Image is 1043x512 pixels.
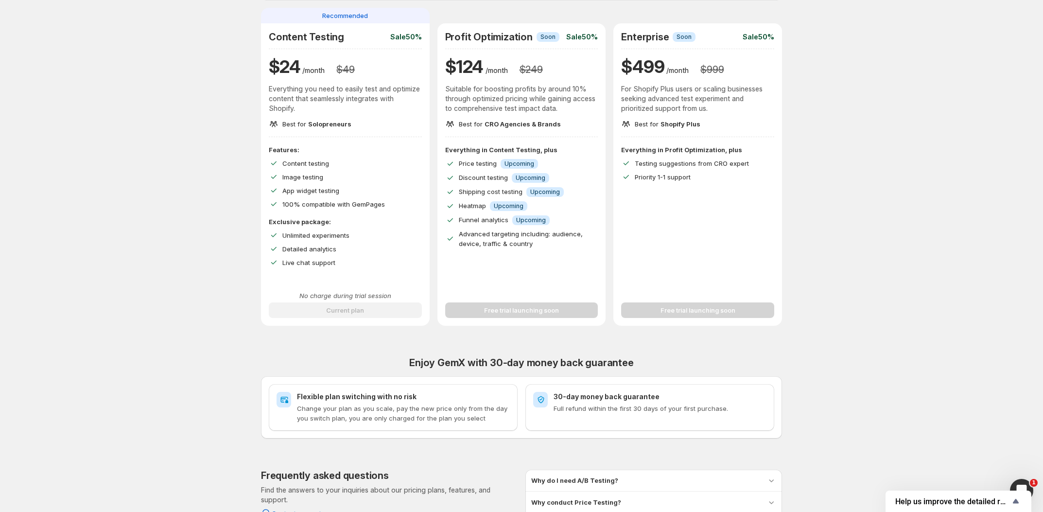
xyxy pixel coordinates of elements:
h3: $ 999 [700,64,724,75]
span: CRO Agencies & Brands [485,120,561,128]
span: Upcoming [494,202,523,210]
span: Testing suggestions from CRO expert [635,159,749,167]
p: Everything you need to easily test and optimize content that seamlessly integrates with Shopify. [269,84,422,113]
span: Price testing [459,159,497,167]
h2: 30-day money back guarantee [554,392,766,402]
p: Everything in Profit Optimization, plus [621,145,774,155]
span: Upcoming [516,174,545,182]
p: Everything in Content Testing, plus [445,145,598,155]
span: Help us improve the detailed report for A/B campaigns [895,497,1010,506]
span: 1 [1030,479,1038,487]
iframe: Intercom live chat [1010,479,1033,502]
p: Sale 50% [390,32,422,42]
p: Change your plan as you scale, pay the new price only from the day you switch plan, you are only ... [297,404,510,423]
p: Full refund within the first 30 days of your first purchase. [554,404,766,413]
p: For Shopify Plus users or scaling businesses seeking advanced test experiment and prioritized sup... [621,84,774,113]
span: App widget testing [282,187,339,194]
p: Sale 50% [743,32,774,42]
span: Upcoming [504,160,534,168]
h3: Why conduct Price Testing? [531,497,621,507]
span: Upcoming [516,216,546,224]
p: No charge during trial session [269,291,422,300]
p: /month [302,66,325,75]
span: Priority 1-1 support [635,173,691,181]
p: /month [666,66,689,75]
span: Advanced targeting including: audience, device, traffic & country [459,230,583,247]
h2: Enjoy GemX with 30-day money back guarantee [261,357,782,369]
p: /month [486,66,508,75]
h1: $ 499 [621,55,664,78]
span: 100% compatible with GemPages [282,200,385,208]
span: Image testing [282,173,323,181]
h2: Content Testing [269,31,344,43]
h2: Frequently asked questions [261,470,389,481]
span: Funnel analytics [459,216,508,224]
h1: $ 124 [445,55,484,78]
span: Shipping cost testing [459,188,522,195]
p: Exclusive package: [269,217,422,227]
span: Content testing [282,159,329,167]
p: Best for [635,119,700,129]
h2: Profit Optimization [445,31,533,43]
span: Shopify Plus [661,120,700,128]
span: Heatmap [459,202,486,210]
span: Discount testing [459,174,508,181]
p: Find the answers to your inquiries about our pricing plans, features, and support. [261,485,518,505]
p: Features: [269,145,422,155]
button: Show survey - Help us improve the detailed report for A/B campaigns [895,495,1022,507]
h2: Flexible plan switching with no risk [297,392,510,402]
h3: $ 49 [336,64,354,75]
h1: $ 24 [269,55,300,78]
h3: Why do I need A/B Testing? [531,476,618,485]
p: Best for [459,119,561,129]
span: Soon [677,33,692,41]
span: Detailed analytics [282,245,336,253]
span: Upcoming [530,188,560,196]
span: Unlimited experiments [282,231,349,239]
p: Best for [282,119,351,129]
h3: $ 249 [520,64,543,75]
p: Suitable for boosting profits by around 10% through optimized pricing while gaining access to com... [445,84,598,113]
span: Solopreneurs [308,120,351,128]
h2: Enterprise [621,31,669,43]
p: Sale 50% [566,32,598,42]
span: Live chat support [282,259,335,266]
span: Soon [540,33,556,41]
span: Recommended [322,11,368,20]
